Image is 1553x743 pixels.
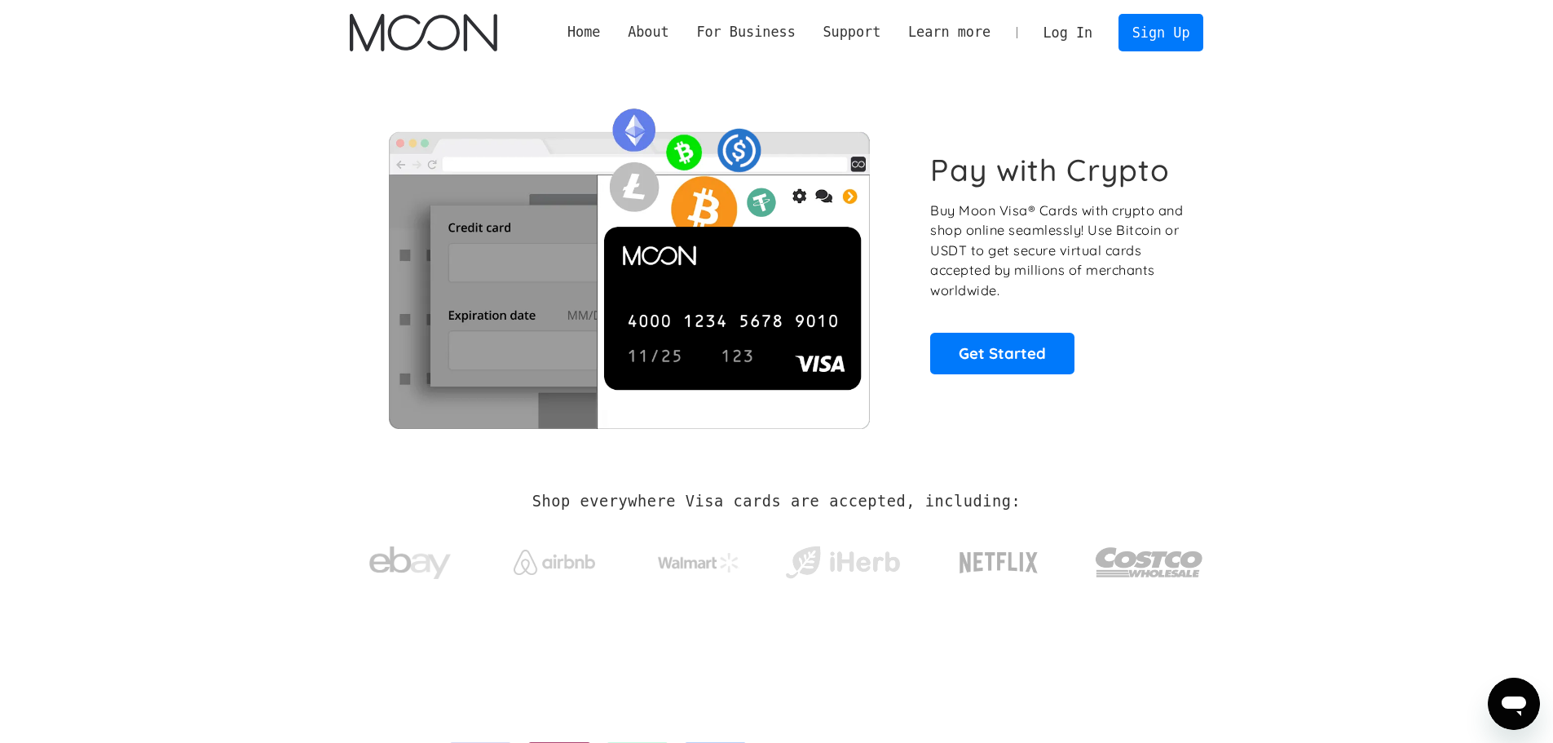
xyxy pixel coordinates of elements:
div: Support [823,22,880,42]
a: Log In [1030,15,1106,51]
div: Learn more [894,22,1004,42]
h1: Pay with Crypto [930,152,1170,188]
div: Learn more [908,22,990,42]
div: For Business [683,22,810,42]
img: Walmart [658,553,739,573]
img: Moon Logo [350,14,497,51]
iframe: 메시징 창을 시작하는 버튼 [1488,678,1540,730]
a: Sign Up [1118,14,1203,51]
a: iHerb [782,525,903,592]
a: Get Started [930,333,1074,374]
a: Walmart [638,537,759,581]
img: Moon Cards let you spend your crypto anywhere Visa is accepted. [350,97,908,428]
div: For Business [696,22,795,42]
a: home [350,14,497,51]
h2: Shop everywhere Visa cards are accepted, including: [532,493,1021,511]
div: About [628,22,669,42]
a: Home [554,22,614,42]
p: Buy Moon Visa® Cards with crypto and shop online seamlessly! Use Bitcoin or USDT to get secure vi... [930,201,1185,301]
a: Costco [1095,515,1204,601]
div: About [614,22,682,42]
img: Airbnb [514,550,595,575]
a: ebay [350,521,471,597]
div: Support [810,22,894,42]
img: Netflix [958,542,1039,583]
a: Netflix [926,526,1072,591]
img: iHerb [782,542,903,584]
img: Costco [1095,532,1204,593]
a: Airbnb [493,533,615,583]
img: ebay [369,537,451,589]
